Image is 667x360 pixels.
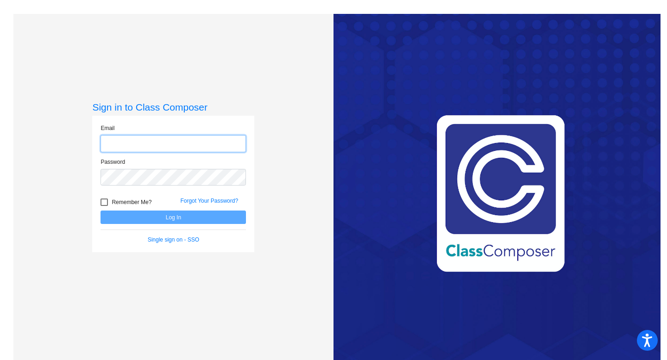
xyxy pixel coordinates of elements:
button: Log In [101,211,246,224]
span: Remember Me? [112,197,151,208]
a: Single sign on - SSO [148,236,199,243]
label: Email [101,124,114,132]
label: Password [101,158,125,166]
a: Forgot Your Password? [180,198,238,204]
h3: Sign in to Class Composer [92,101,254,113]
